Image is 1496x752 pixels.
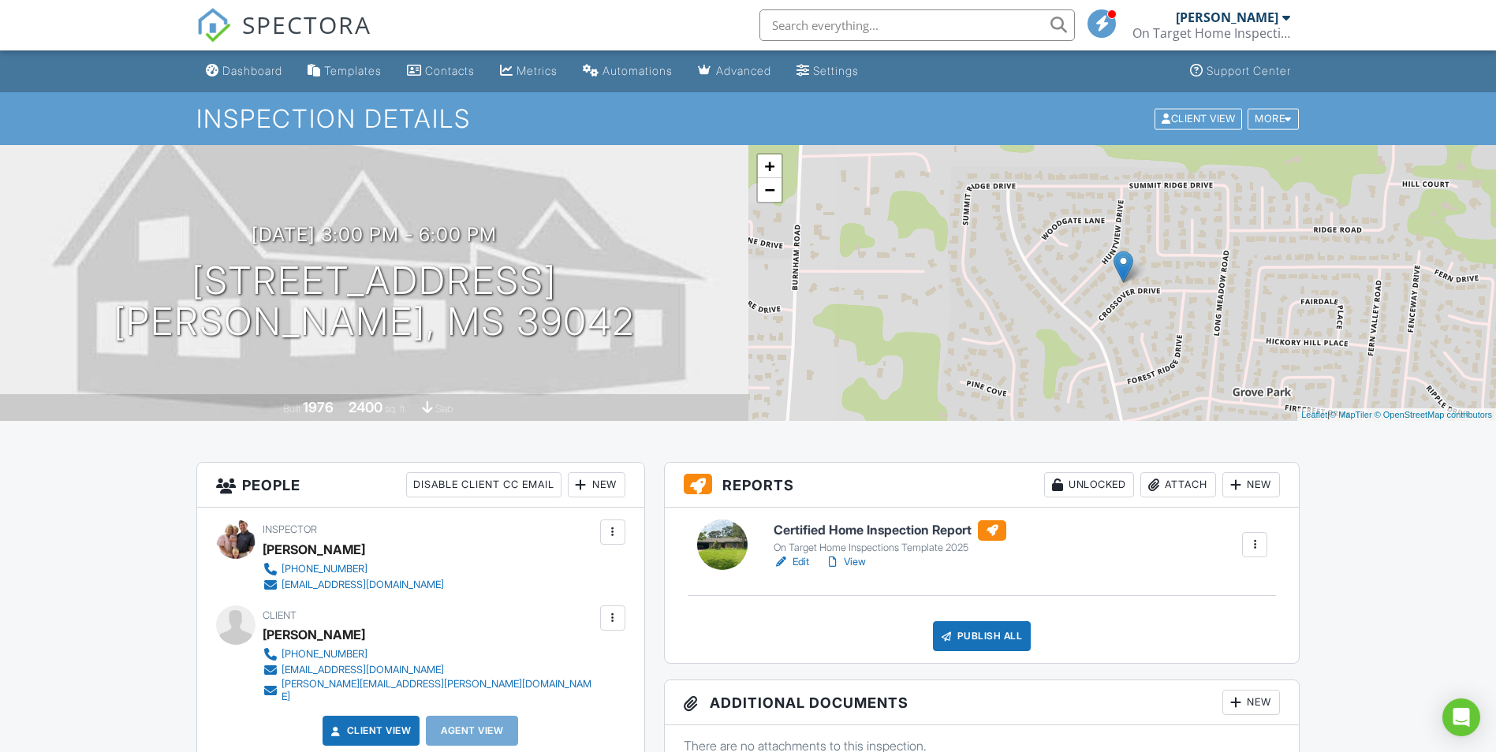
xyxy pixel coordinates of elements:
[324,64,382,77] div: Templates
[1153,112,1246,124] a: Client View
[1222,690,1280,715] div: New
[1248,108,1299,129] div: More
[263,523,317,535] span: Inspector
[665,463,1300,508] h3: Reports
[301,57,388,86] a: Templates
[196,105,1300,132] h1: Inspection Details
[197,463,644,508] h3: People
[1140,472,1216,497] div: Attach
[282,563,367,575] div: [PHONE_NUMBER]
[1176,9,1278,25] div: [PERSON_NAME]
[1044,472,1134,497] div: Unlocked
[692,57,778,86] a: Advanced
[406,472,561,497] div: Disable Client CC Email
[665,680,1300,725] h3: Additional Documents
[242,8,371,41] span: SPECTORA
[252,224,497,245] h3: [DATE] 3:00 pm - 6:00 pm
[385,403,407,415] span: sq. ft.
[303,399,334,415] div: 1976
[282,664,444,676] div: [EMAIL_ADDRESS][DOMAIN_NAME]
[568,472,625,497] div: New
[196,8,231,43] img: The Best Home Inspection Software - Spectora
[603,64,673,77] div: Automations
[263,623,365,646] div: [PERSON_NAME]
[282,579,444,591] div: [EMAIL_ADDRESS][DOMAIN_NAME]
[263,646,596,662] a: [PHONE_NUMBER]
[1222,472,1280,497] div: New
[759,9,1075,41] input: Search everything...
[774,520,1006,555] a: Certified Home Inspection Report On Target Home Inspections Template 2025
[790,57,865,86] a: Settings
[494,57,564,86] a: Metrics
[1301,410,1327,419] a: Leaflet
[263,577,444,593] a: [EMAIL_ADDRESS][DOMAIN_NAME]
[774,520,1006,541] h6: Certified Home Inspection Report
[349,399,382,415] div: 2400
[114,260,635,344] h1: [STREET_ADDRESS] [PERSON_NAME], MS 39042
[328,723,412,739] a: Client View
[813,64,859,77] div: Settings
[200,57,289,86] a: Dashboard
[1442,698,1480,736] div: Open Intercom Messenger
[263,538,365,561] div: [PERSON_NAME]
[282,678,596,703] div: [PERSON_NAME][EMAIL_ADDRESS][PERSON_NAME][DOMAIN_NAME]
[263,678,596,703] a: [PERSON_NAME][EMAIL_ADDRESS][PERSON_NAME][DOMAIN_NAME]
[1375,410,1492,419] a: © OpenStreetMap contributors
[401,57,481,86] a: Contacts
[263,662,596,678] a: [EMAIL_ADDRESS][DOMAIN_NAME]
[1330,410,1372,419] a: © MapTiler
[1297,408,1496,422] div: |
[1184,57,1297,86] a: Support Center
[1155,108,1242,129] div: Client View
[222,64,282,77] div: Dashboard
[774,554,809,570] a: Edit
[758,154,782,178] a: Zoom in
[517,64,558,77] div: Metrics
[263,609,297,621] span: Client
[716,64,771,77] div: Advanced
[933,621,1032,651] div: Publish All
[774,542,1006,554] div: On Target Home Inspections Template 2025
[576,57,679,86] a: Automations (Basic)
[1132,25,1290,41] div: On Target Home Inspections
[435,403,453,415] span: slab
[196,21,371,54] a: SPECTORA
[283,403,300,415] span: Built
[825,554,866,570] a: View
[282,648,367,661] div: [PHONE_NUMBER]
[263,561,444,577] a: [PHONE_NUMBER]
[758,178,782,202] a: Zoom out
[1207,64,1291,77] div: Support Center
[425,64,475,77] div: Contacts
